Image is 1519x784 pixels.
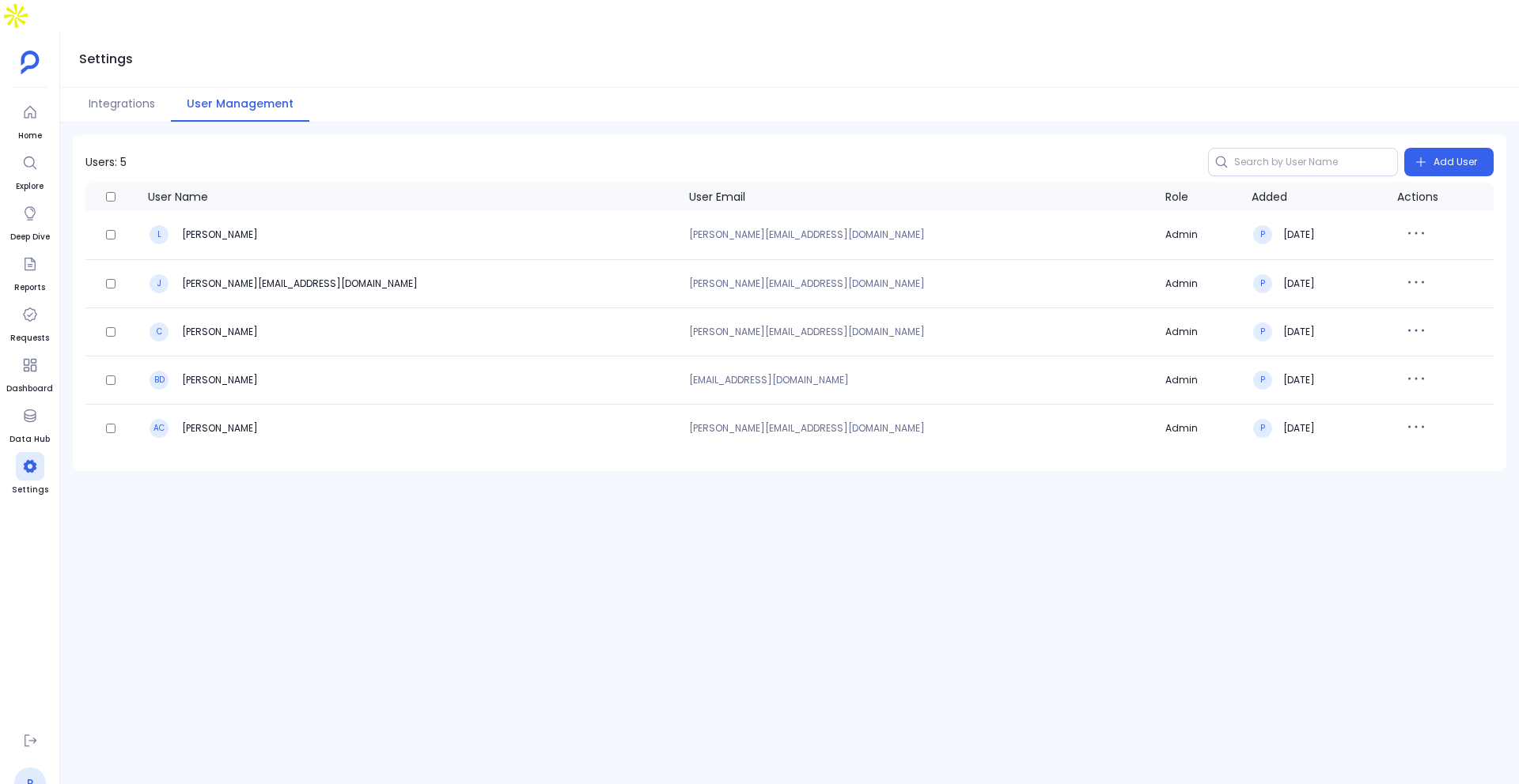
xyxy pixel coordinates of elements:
td: Admin [1159,211,1245,259]
div: Role [1165,189,1188,205]
a: Data Hub [9,401,50,446]
a: Requests [10,300,49,345]
p: [PERSON_NAME][EMAIL_ADDRESS][DOMAIN_NAME] [689,424,1153,433]
button: Integrations [73,88,171,122]
p: P [1260,424,1265,433]
span: Reports [14,281,45,294]
td: Admin [1159,356,1245,404]
h3: [PERSON_NAME] [180,228,258,241]
h3: [DATE] [1283,277,1315,290]
span: Data Hub [9,433,50,446]
p: [EMAIL_ADDRESS][DOMAIN_NAME] [689,375,1153,385]
h3: [PERSON_NAME][EMAIL_ADDRESS][DOMAIN_NAME] [180,277,418,290]
img: petavue logo [21,51,40,74]
p: [PERSON_NAME][EMAIL_ADDRESS][DOMAIN_NAME] [689,279,1153,288]
h3: [DATE] [1283,228,1315,241]
h1: Settings [79,48,133,70]
button: User Management [171,88,309,122]
a: Explore [16,149,44,193]
div: Added [1252,189,1287,205]
div: User Name [148,189,208,205]
button: Add User [1404,148,1494,176]
p: [PERSON_NAME][EMAIL_ADDRESS][DOMAIN_NAME] [689,327,1153,337]
p: BD [154,375,165,385]
input: Search by User Name [1208,148,1398,176]
p: P [1260,327,1265,337]
p: C [157,327,162,337]
h3: [DATE] [1283,326,1315,338]
h3: [PERSON_NAME] [180,374,258,386]
td: Admin [1159,404,1245,452]
a: Reports [14,250,45,294]
span: Dashboard [6,383,53,395]
h3: [PERSON_NAME] [180,422,258,435]
h3: [DATE] [1283,374,1315,386]
div: Actions [1397,189,1438,205]
p: [PERSON_NAME][EMAIL_ADDRESS][DOMAIN_NAME] [689,230,1153,239]
span: Deep Dive [10,231,50,243]
p: L [157,230,161,239]
p: Users: 5 [85,154,127,170]
span: Explore [16,180,44,193]
div: User Email [689,189,745,205]
a: Home [16,98,44,142]
span: Add User [1434,149,1477,175]
td: Admin [1159,259,1245,307]
span: Requests [10,332,49,345]
p: P [1260,230,1265,239]
p: P [1260,279,1265,288]
a: Dashboard [6,351,53,395]
span: Home [16,130,44,142]
h3: [PERSON_NAME] [180,326,258,338]
p: J [157,279,161,288]
p: P [1260,375,1265,385]
a: Deep Dive [10,199,50,243]
a: Settings [12,452,48,496]
h3: [DATE] [1283,422,1315,435]
td: Admin [1159,307,1245,356]
p: AC [153,424,165,433]
span: Settings [12,484,48,496]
